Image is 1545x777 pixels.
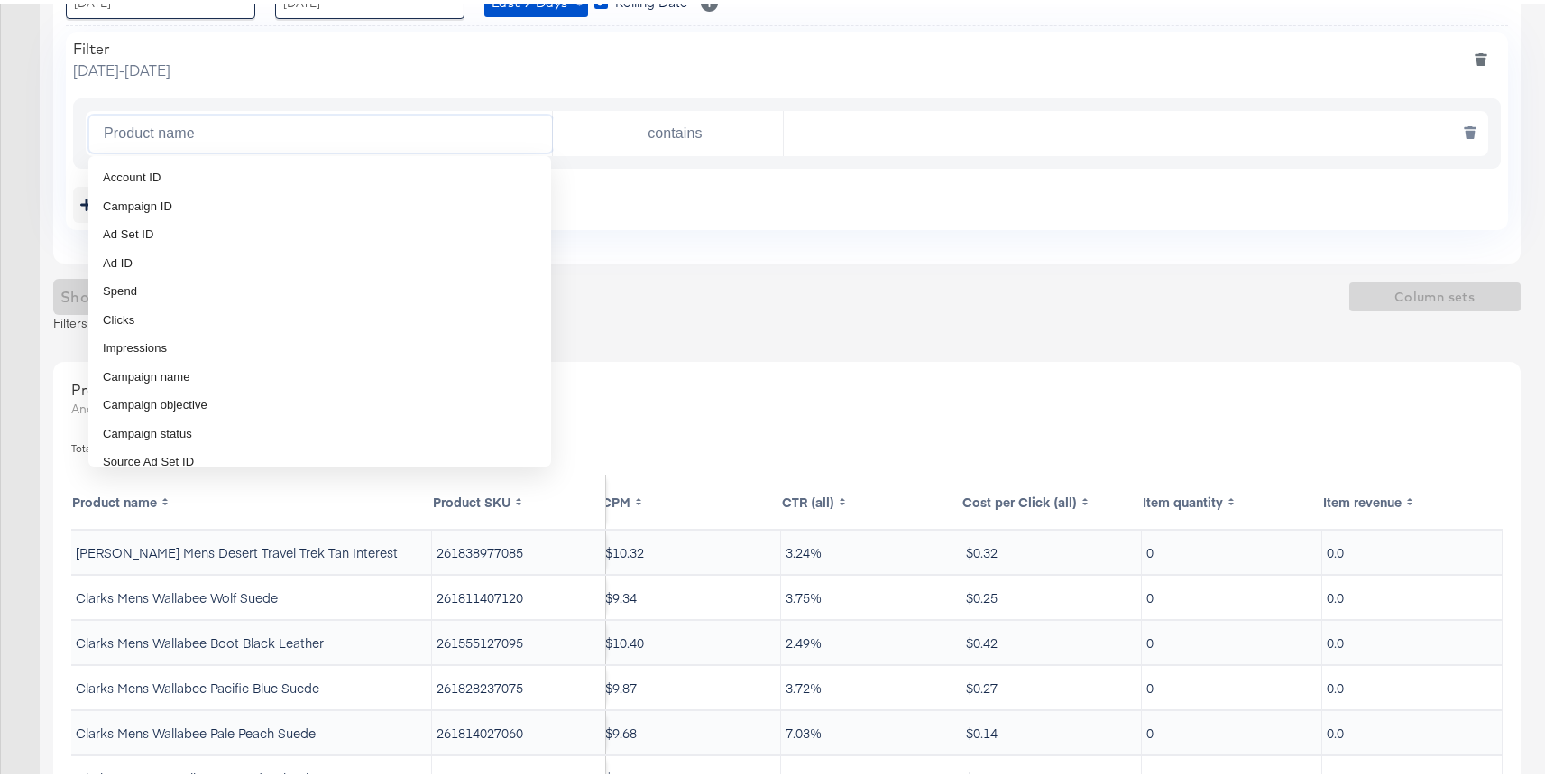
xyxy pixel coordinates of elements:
[103,449,194,467] span: Source Ad Set ID
[755,117,769,132] button: Open
[432,708,606,751] td: 261814027060
[781,471,961,525] th: Toggle SortBy
[1142,471,1322,525] th: Toggle SortBy
[103,336,167,354] span: Impressions
[53,275,1521,343] div: Filters are invalid
[961,617,1142,661] td: $0.42
[432,617,606,661] td: 261555127095
[103,251,133,269] span: Ad ID
[781,572,961,615] td: 3.75%
[601,527,781,570] td: $10.32
[1142,617,1322,661] td: 0
[71,572,432,615] td: Clarks Mens Wallabee Wolf Suede
[103,222,153,240] span: Ad Set ID
[1322,527,1503,570] td: 0.0
[73,183,137,219] button: addbutton
[1451,114,1489,146] button: deletesingle
[71,617,432,661] td: Clarks Mens Wallabee Boot Black Leather
[601,471,781,525] th: Toggle SortBy
[432,527,606,570] td: 261838977085
[601,662,781,706] td: $9.87
[432,572,606,615] td: 261811407120
[781,617,961,661] td: 2.49%
[103,194,172,212] span: Campaign ID
[781,708,961,751] td: 7.03%
[71,471,432,525] th: Toggle SortBy
[103,365,190,383] span: Campaign name
[601,617,781,661] td: $10.40
[601,572,781,615] td: $9.34
[80,189,130,214] div: Add
[71,662,432,706] td: Clarks Mens Wallabee Pacific Blue Suede
[432,662,606,706] td: 261828237075
[71,527,432,570] td: [PERSON_NAME] Mens Desert Travel Trek Tan Interest
[103,279,137,297] span: Spend
[961,708,1142,751] td: $0.14
[1322,471,1503,525] th: Toggle SortBy
[1142,572,1322,615] td: 0
[71,397,1503,414] div: Analyze the performance of products in your Facebook ads.
[524,117,538,132] button: Close
[1142,527,1322,570] td: 0
[1142,708,1322,751] td: 0
[961,527,1142,570] td: $0.32
[1142,662,1322,706] td: 0
[103,393,207,411] span: Campaign objective
[1322,617,1503,661] td: 0.0
[961,662,1142,706] td: $0.27
[432,471,606,525] th: Toggle SortBy
[1462,36,1500,77] button: deletefilters
[73,56,170,77] span: [DATE] - [DATE]
[961,572,1142,615] td: $0.25
[781,527,961,570] td: 3.24%
[1322,572,1503,615] td: 0.0
[73,36,170,54] div: Filter
[71,438,182,453] span: Total Product Results
[71,376,1503,397] div: Product Performance
[961,471,1142,525] th: Toggle SortBy
[71,708,432,751] td: Clarks Mens Wallabee Pale Peach Suede
[1322,708,1503,751] td: 0.0
[520,121,528,128] button: Clear
[103,165,161,183] span: Account ID
[1322,662,1503,706] td: 0.0
[601,708,781,751] td: $9.68
[103,421,192,439] span: Campaign status
[103,308,134,326] span: Clicks
[781,662,961,706] td: 3.72%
